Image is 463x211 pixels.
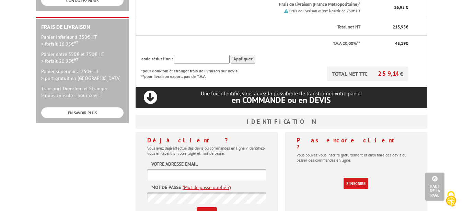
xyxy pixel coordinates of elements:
p: TOTAL NET TTC € [327,67,408,81]
span: > nous consulter pour devis [41,92,100,98]
h2: Frais de Livraison [41,24,124,30]
sup: HT [74,40,78,45]
p: Vous pouvez vous inscrire gratuitement et ainsi faire des devis ou passer des commandes en ligne. [297,152,416,163]
span: > port gratuit en [GEOGRAPHIC_DATA] [41,75,120,81]
label: Mot de passe [151,184,181,191]
span: 259,14 [378,70,400,78]
a: EN SAVOIR PLUS [41,107,124,118]
span: 16,95 € [394,4,408,10]
p: Panier inférieur à 350€ HT [41,34,124,47]
p: € [367,40,408,47]
p: Panier supérieur à 750€ HT [41,68,124,82]
p: Frais de livraison (France Metropolitaine)* [175,1,360,8]
a: (Mot de passe oublié ?) [183,184,231,191]
sup: HT [74,57,78,62]
h4: Pas encore client ? [297,137,416,151]
p: € [367,24,408,31]
a: S'inscrire [344,178,368,189]
span: > forfait 16.95€ [41,41,78,47]
a: Haut de la page [425,173,444,201]
span: en COMMANDE ou en DEVIS [232,95,331,105]
img: picto.png [284,9,288,13]
span: 215,95 [393,24,406,30]
h3: Identification [136,115,427,129]
p: *pour dom-tom et étranger frais de livraison sur devis **pour livraison export, pas de T.V.A [141,67,244,79]
small: Frais de livraison offert à partir de 750€ HT [289,9,360,13]
img: Cookies (fenêtre modale) [442,190,460,208]
label: Votre adresse email [151,161,198,167]
button: Cookies (fenêtre modale) [439,188,463,211]
p: Vous avez déjà effectué des devis ou commandes en ligne ? Identifiez-vous en tapant ici votre log... [147,145,266,156]
input: Appliquer [231,55,255,63]
h4: Déjà client ? [147,137,266,144]
span: code réduction : [141,56,173,62]
span: 43,19 [395,40,406,46]
p: Une fois identifié, vous aurez la possibilité de transformer votre panier [136,90,427,104]
span: > forfait 20.95€ [41,58,78,64]
p: Transport Dom-Tom et Etranger [41,85,124,99]
p: Panier entre 350€ et 750€ HT [41,51,124,65]
p: Total net HT [141,24,360,31]
p: T.V.A 20,00%** [141,40,360,47]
